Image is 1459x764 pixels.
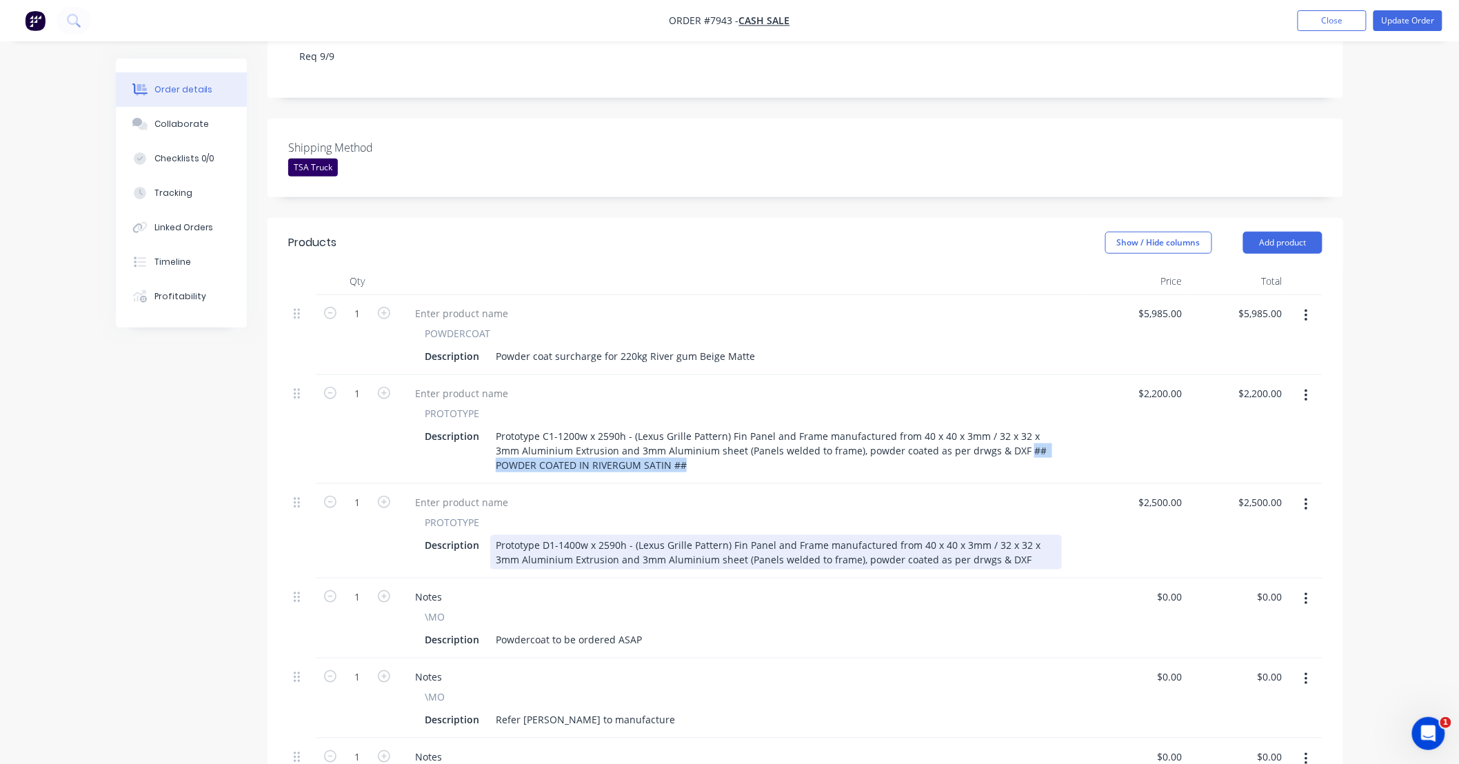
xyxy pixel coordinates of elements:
a: Cash Sale [739,14,790,28]
div: Description [419,346,485,366]
div: Description [419,710,485,730]
div: Refer [PERSON_NAME] to manufacture [490,710,681,730]
button: Close [1298,10,1367,31]
button: Show / Hide columns [1105,232,1212,254]
div: Products [288,234,336,251]
button: Order details [116,72,247,107]
iframe: Intercom live chat [1412,717,1445,750]
div: Prototype C1-1200w x 2590h - (Lexus Grille Pattern) Fin Panel and Frame manufactured from 40 x 40... [490,426,1062,475]
div: Description [419,630,485,650]
button: Tracking [116,176,247,210]
div: Linked Orders [154,221,214,234]
span: \MO [425,690,445,704]
button: Linked Orders [116,210,247,245]
div: Price [1088,268,1188,295]
span: POWDERCOAT [425,326,490,341]
div: Description [419,535,485,555]
div: Description [419,426,485,446]
div: Powdercoat to be ordered ASAP [490,630,647,650]
div: Collaborate [154,118,209,130]
button: Profitability [116,279,247,314]
span: PROTOTYPE [425,515,479,530]
div: Total [1188,268,1288,295]
label: Shipping Method [288,139,461,156]
div: TSA Truck [288,159,338,177]
button: Update Order [1374,10,1442,31]
span: Order #7943 - [670,14,739,28]
div: Powder coat surcharge for 220kg River gum Beige Matte [490,346,761,366]
button: Timeline [116,245,247,279]
span: \MO [425,610,445,624]
div: Checklists 0/0 [154,152,215,165]
div: Timeline [154,256,191,268]
span: PROTOTYPE [425,406,479,421]
button: Checklists 0/0 [116,141,247,176]
div: Notes [404,587,453,607]
button: Collaborate [116,107,247,141]
div: Qty [316,268,399,295]
div: Tracking [154,187,192,199]
button: Add product [1243,232,1322,254]
div: Profitability [154,290,206,303]
img: Factory [25,10,46,31]
div: Req 9/9 [288,35,1322,77]
div: Notes [404,667,453,687]
span: 1 [1440,717,1451,728]
div: Prototype D1-1400w x 2590h - (Lexus Grille Pattern) Fin Panel and Frame manufactured from 40 x 40... [490,535,1062,570]
div: Order details [154,83,213,96]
